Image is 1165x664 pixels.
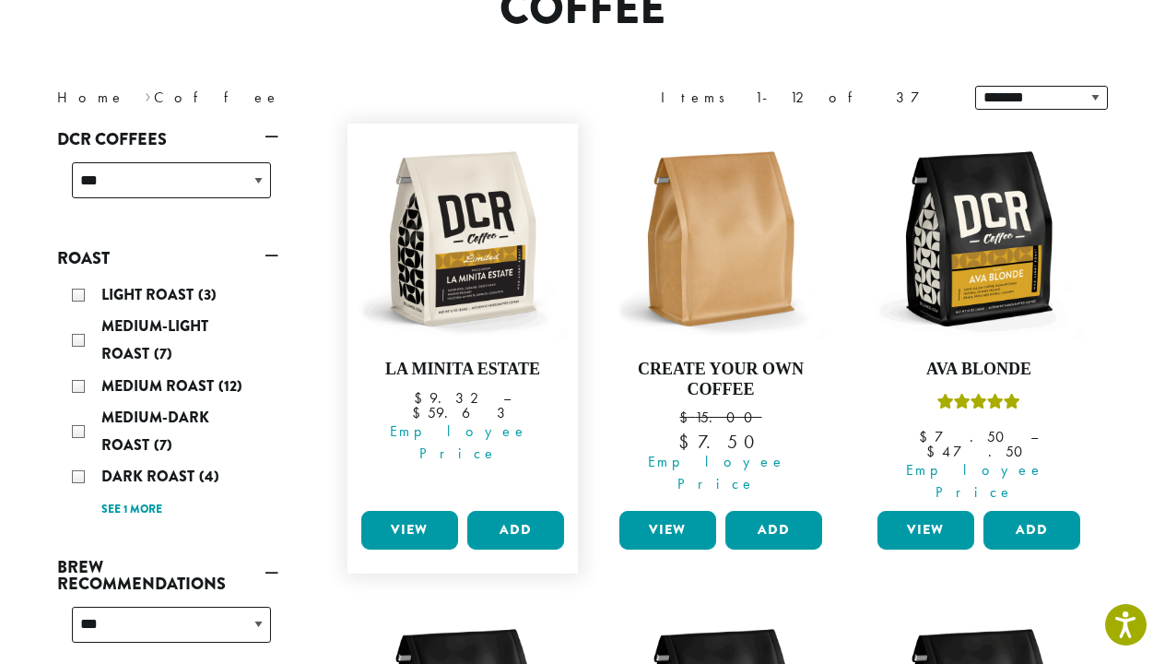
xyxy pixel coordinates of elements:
[615,360,827,399] h4: Create Your Own Coffee
[661,87,947,109] div: Items 1-12 of 37
[154,434,172,456] span: (7)
[937,391,1020,419] div: Rated 5.00 out of 5
[57,124,278,155] a: DCR Coffees
[57,551,278,599] a: Brew Recommendations
[873,360,1085,380] h4: Ava Blonde
[57,274,278,529] div: Roast
[725,511,822,550] button: Add
[57,155,278,220] div: DCR Coffees
[615,133,827,504] a: Create Your Own Coffee $15.00 Employee Price
[218,375,242,397] span: (12)
[154,343,172,364] span: (7)
[607,451,827,495] span: Employee Price
[414,388,430,408] span: $
[101,407,209,456] span: Medium-Dark Roast
[926,442,942,461] span: $
[199,466,219,487] span: (4)
[1030,427,1038,446] span: –
[412,403,512,422] bdi: 59.63
[926,442,1031,461] bdi: 47.50
[101,315,208,364] span: Medium-Light Roast
[414,388,486,408] bdi: 9.32
[983,511,1080,550] button: Add
[615,133,827,345] img: 12oz-Label-Free-Bag-KRAFT-e1707417954251.png
[57,243,278,274] a: Roast
[467,511,564,550] button: Add
[357,133,569,345] img: DCR-12oz-La-Minita-Estate-Stock-scaled.png
[678,430,698,454] span: $
[349,421,569,465] span: Employee Price
[865,459,1085,504] span: Employee Price
[101,284,198,305] span: Light Roast
[679,408,695,427] span: $
[877,511,974,550] a: View
[101,501,162,519] a: See 1 more
[412,403,428,422] span: $
[919,427,935,446] span: $
[873,133,1085,345] img: DCR-12oz-Ava-Blonde-Stock-scaled.png
[57,87,555,109] nav: Breadcrumb
[361,511,458,550] a: View
[619,511,716,550] a: View
[503,388,511,408] span: –
[101,466,199,487] span: Dark Roast
[678,430,762,454] bdi: 7.50
[679,408,761,427] bdi: 15.00
[101,375,218,397] span: Medium Roast
[357,133,569,504] a: La Minita Estate Employee Price
[873,133,1085,504] a: Ava BlondeRated 5.00 out of 5 Employee Price
[57,88,125,107] a: Home
[357,360,569,380] h4: La Minita Estate
[919,427,1013,446] bdi: 7.50
[198,284,217,305] span: (3)
[145,80,151,109] span: ›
